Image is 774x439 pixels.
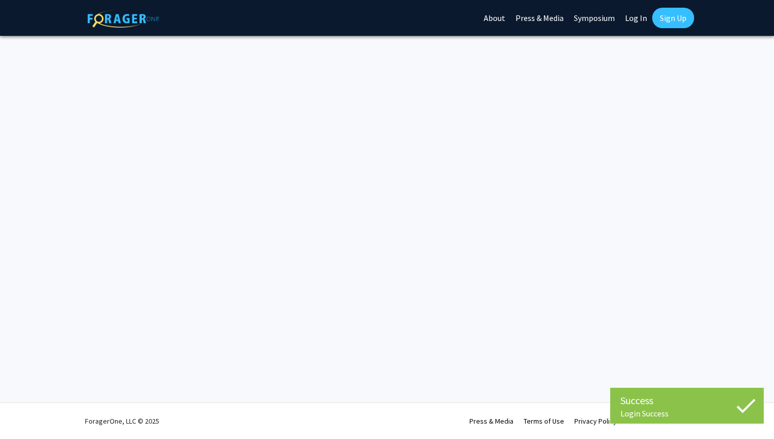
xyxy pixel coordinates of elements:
[469,416,513,426] a: Press & Media
[524,416,564,426] a: Terms of Use
[88,10,159,28] img: ForagerOne Logo
[620,408,754,419] div: Login Success
[574,416,617,426] a: Privacy Policy
[620,393,754,408] div: Success
[652,8,694,28] a: Sign Up
[85,403,159,439] div: ForagerOne, LLC © 2025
